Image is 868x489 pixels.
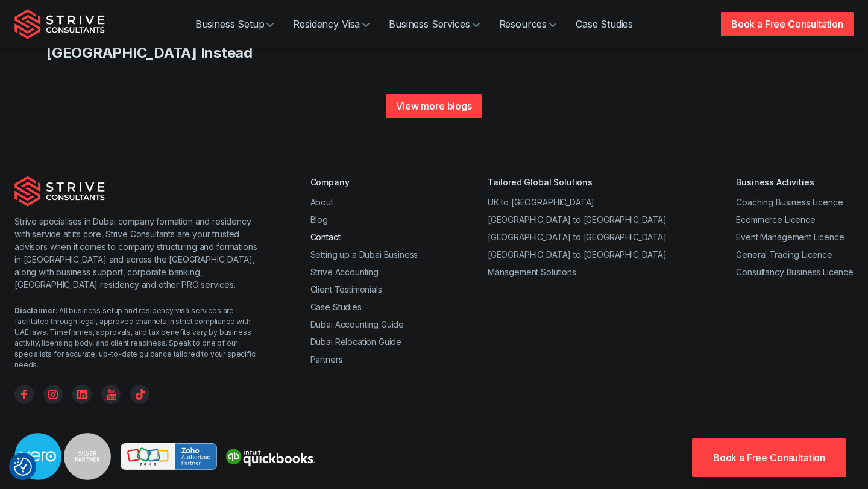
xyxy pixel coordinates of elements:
a: Business Services [379,12,489,36]
a: [GEOGRAPHIC_DATA] to [GEOGRAPHIC_DATA] [488,214,667,225]
a: Book a Free Consultation [692,438,846,477]
a: Case Studies [310,302,362,312]
img: Strive Consultants [14,176,105,206]
a: Dubai Accounting Guide [310,319,404,329]
a: YouTube [101,385,121,404]
a: General Trading Licence [736,249,832,260]
a: Ecommerce Licence [736,214,815,225]
img: Strive is a Xero Silver Partner [14,433,111,480]
img: Strive Consultants [14,9,105,39]
a: Coaching Business Licence [736,197,843,207]
a: Contact [310,232,341,242]
a: Residency Visa [283,12,379,36]
div: : All business setup and residency visa services are facilitated through legal, approved channels... [14,305,262,370]
div: Company [310,176,418,188]
a: Partners [310,354,343,364]
a: Business Setup [186,12,284,36]
a: Blog [310,214,328,225]
a: Case Studies [566,12,643,36]
img: Strive is a Zoho Partner [121,443,217,470]
a: Consultancy Business Licence [736,267,854,277]
a: [GEOGRAPHIC_DATA] to [GEOGRAPHIC_DATA] [488,232,667,242]
a: UK to [GEOGRAPHIC_DATA] [488,197,594,207]
a: Facebook [14,385,34,404]
a: Strive Accounting [310,267,379,277]
a: [GEOGRAPHIC_DATA] to [GEOGRAPHIC_DATA] [488,249,667,260]
img: Strive is a quickbooks Partner [222,443,318,470]
a: Event Management Licence [736,232,844,242]
div: Business Activities [736,176,854,188]
a: Instagram [43,385,63,404]
a: Book a Free Consultation [721,12,854,36]
a: Management Solutions [488,267,576,277]
a: View more blogs [386,94,482,118]
p: Strive specialises in Dubai company formation and residency with service at its core. Strive Cons... [14,215,262,291]
a: TikTok [130,385,149,404]
a: Client Testimonials [310,284,382,294]
div: Tailored Global Solutions [488,176,667,188]
a: Dubai Relocation Guide [310,337,401,347]
button: Consent Preferences [14,458,32,476]
a: Setting up a Dubai Business [310,249,418,260]
strong: Disclaimer [14,306,55,315]
img: Revisit consent button [14,458,32,476]
a: Resources [489,12,567,36]
a: Linkedin [72,385,92,404]
a: About [310,197,333,207]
